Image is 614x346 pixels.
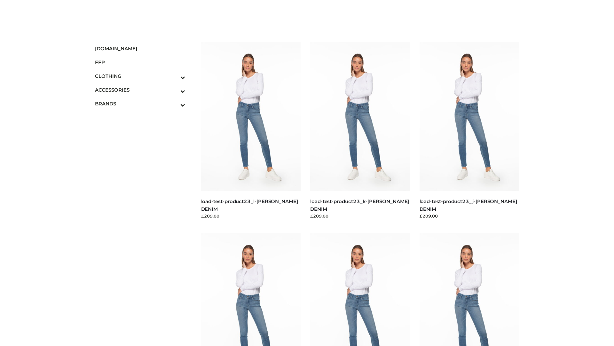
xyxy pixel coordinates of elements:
[95,97,185,111] a: BRANDSToggle Submenu
[163,83,185,97] button: Toggle Submenu
[95,69,185,83] a: CLOTHINGToggle Submenu
[95,59,185,66] span: FFP
[201,198,298,212] a: load-test-product23_l-[PERSON_NAME] DENIM
[95,72,185,80] span: CLOTHING
[310,198,409,212] a: load-test-product23_k-[PERSON_NAME] DENIM
[420,213,519,219] div: £209.00
[201,213,301,219] div: £209.00
[95,42,185,55] a: [DOMAIN_NAME]
[420,198,517,212] a: load-test-product23_j-[PERSON_NAME] DENIM
[163,69,185,83] button: Toggle Submenu
[163,97,185,111] button: Toggle Submenu
[310,213,410,219] div: £209.00
[95,45,185,52] span: [DOMAIN_NAME]
[95,55,185,69] a: FFP
[95,83,185,97] a: ACCESSORIESToggle Submenu
[95,86,185,94] span: ACCESSORIES
[95,100,185,107] span: BRANDS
